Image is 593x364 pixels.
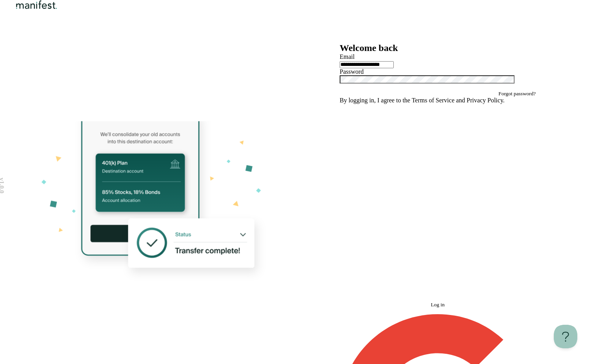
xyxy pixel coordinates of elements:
[467,97,503,104] a: Privacy Policy
[554,325,577,348] iframe: Toggle Customer Support
[340,43,536,53] h2: Welcome back
[498,91,536,96] span: Forgot password?
[340,68,364,75] label: Password
[340,97,536,104] p: By logging in, I agree to the and .
[431,302,444,308] span: Log in
[340,104,536,308] button: Log in
[412,97,455,104] a: Terms of Service
[498,91,536,97] button: Forgot password?
[340,53,355,60] label: Email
